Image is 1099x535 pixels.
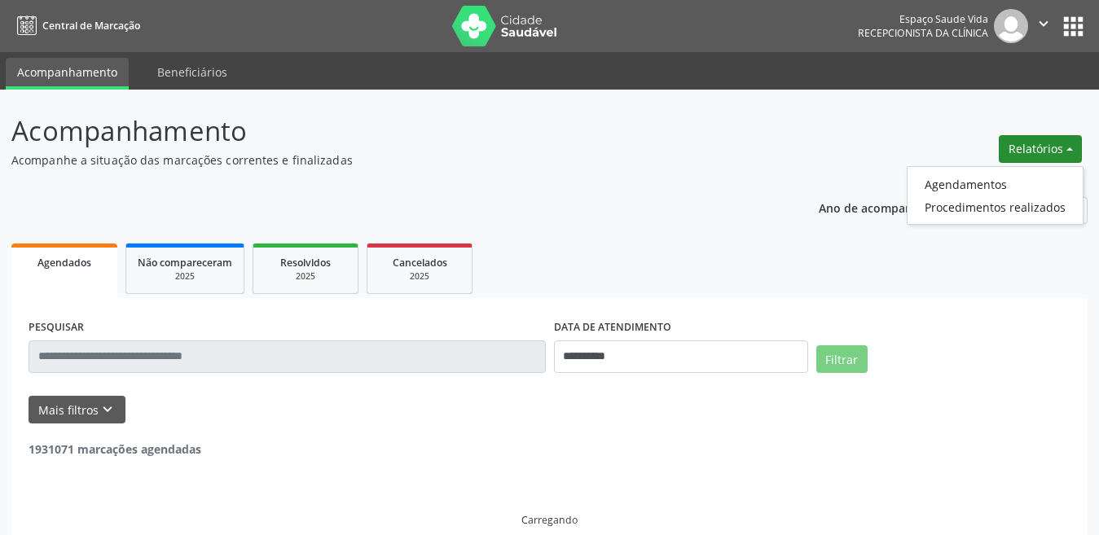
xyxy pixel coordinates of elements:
ul: Relatórios [907,166,1084,225]
a: Procedimentos realizados [908,195,1083,218]
button:  [1028,9,1059,43]
button: Mais filtroskeyboard_arrow_down [29,396,125,424]
span: Resolvidos [280,256,331,270]
button: apps [1059,12,1088,41]
div: Carregando [521,513,578,527]
p: Acompanhamento [11,111,765,151]
div: Espaço Saude Vida [858,12,988,26]
div: 2025 [379,270,460,283]
div: 2025 [265,270,346,283]
a: Beneficiários [146,58,239,86]
span: Central de Marcação [42,19,140,33]
a: Acompanhamento [6,58,129,90]
span: Recepcionista da clínica [858,26,988,40]
button: Relatórios [999,135,1082,163]
a: Central de Marcação [11,12,140,39]
i: keyboard_arrow_down [99,401,116,419]
div: 2025 [138,270,232,283]
p: Acompanhe a situação das marcações correntes e finalizadas [11,151,765,169]
img: img [994,9,1028,43]
a: Agendamentos [908,173,1083,195]
span: Agendados [37,256,91,270]
p: Ano de acompanhamento [819,197,963,217]
label: PESQUISAR [29,315,84,340]
button: Filtrar [816,345,868,373]
strong: 1931071 marcações agendadas [29,441,201,457]
span: Cancelados [393,256,447,270]
label: DATA DE ATENDIMENTO [554,315,671,340]
span: Não compareceram [138,256,232,270]
i:  [1035,15,1053,33]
